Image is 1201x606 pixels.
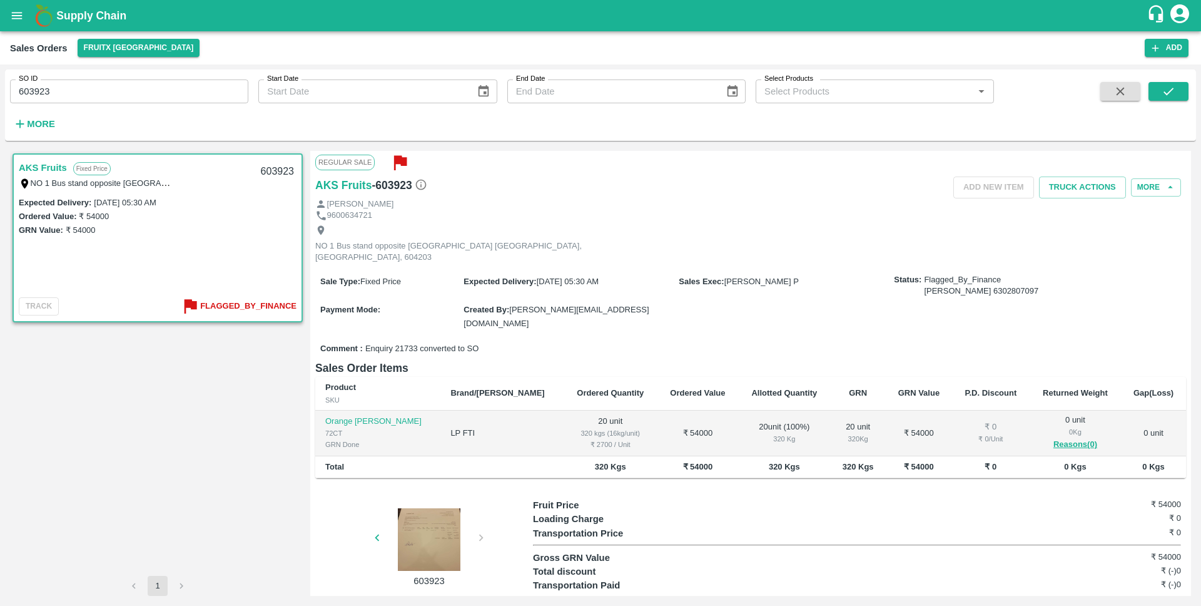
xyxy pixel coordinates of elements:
div: Sales Orders [10,40,68,56]
h6: Sales Order Items [315,359,1186,377]
input: Start Date [258,80,467,103]
div: 603923 [253,157,302,187]
b: Ordered Value [670,388,725,398]
button: Open [973,83,990,100]
td: LP FTI [440,411,563,456]
label: Ordered Value: [19,212,76,221]
p: NO 1 Bus stand opposite [GEOGRAPHIC_DATA] [GEOGRAPHIC_DATA], [GEOGRAPHIC_DATA], 604203 [315,240,597,264]
button: Flagged_By_Finance [180,296,296,317]
button: Choose date [472,80,495,103]
div: [PERSON_NAME] 6302807097 [924,285,1038,297]
div: 72CT [325,428,430,439]
label: Sales Exec : [679,277,724,286]
label: Status: [894,274,921,286]
button: page 1 [148,576,168,596]
span: [PERSON_NAME][EMAIL_ADDRESS][DOMAIN_NAME] [464,305,649,328]
p: Transportation Paid [533,578,695,592]
label: NO 1 Bus stand opposite [GEOGRAPHIC_DATA] [GEOGRAPHIC_DATA], [GEOGRAPHIC_DATA], 604203 [31,178,416,188]
div: 0 unit [1040,414,1111,452]
p: Transportation Price [533,526,695,540]
div: customer-support [1147,4,1168,27]
label: Expected Delivery : [464,277,536,286]
div: 0 Kg [1040,426,1111,438]
label: Created By : [464,305,509,314]
b: 0 Kgs [1142,462,1164,471]
td: ₹ 54000 [886,411,952,456]
span: Flagged_By_Finance [924,274,1038,297]
h6: ₹ 0 [1073,526,1181,539]
b: Flagged_By_Finance [200,299,296,314]
p: Fruit Price [533,498,695,512]
b: GRN [849,388,867,398]
input: Enter SO ID [10,80,248,103]
button: More [1131,178,1181,197]
b: 320 Kgs [843,462,874,471]
label: GRN Value: [19,225,63,235]
b: Total [325,462,344,471]
h6: ₹ 54000 [1073,551,1181,563]
h6: - 603923 [372,177,427,194]
b: 320 Kgs [769,462,800,471]
div: ₹ 0 [962,421,1020,433]
td: 20 unit [564,411,657,456]
b: Allotted Quantity [751,388,817,398]
label: Sale Type : [320,277,360,286]
span: Regular Sale [315,155,375,170]
b: Product [325,383,356,392]
div: ₹ 2700 / Unit [574,439,647,450]
label: Expected Delivery : [19,198,91,207]
img: logo [31,3,56,28]
h6: ₹ (-)0 [1073,578,1181,591]
label: Comment : [320,343,363,355]
label: ₹ 54000 [66,225,96,235]
div: account of current user [1168,3,1191,29]
span: Fixed Price [360,277,401,286]
b: P.D. Discount [965,388,1016,398]
b: 0 Kgs [1064,462,1086,471]
span: Enquiry 21733 converted to SO [365,343,479,355]
p: Gross GRN Value [533,551,695,565]
p: Orange [PERSON_NAME] [325,416,430,428]
label: SO ID [19,74,38,84]
p: Loading Charge [533,512,695,526]
div: 320 Kg [841,433,876,444]
label: End Date [516,74,545,84]
button: Reasons(0) [1040,438,1111,452]
label: [DATE] 05:30 AM [94,198,156,207]
button: More [10,113,58,135]
p: Fixed Price [73,162,111,175]
b: Brand/[PERSON_NAME] [450,388,544,398]
h6: ₹ (-)0 [1073,565,1181,577]
td: 0 unit [1121,411,1186,456]
span: [PERSON_NAME] P [724,277,799,286]
td: ₹ 54000 [657,411,739,456]
label: Start Date [267,74,298,84]
p: [PERSON_NAME] [327,198,394,210]
div: ₹ 0 / Unit [962,433,1020,444]
label: ₹ 54000 [79,212,109,221]
div: GRN Done [325,439,430,450]
div: 320 kgs (16kg/unit) [574,428,647,439]
b: Supply Chain [56,9,126,22]
b: ₹ 54000 [904,462,934,471]
input: End Date [507,80,716,103]
h6: ₹ 54000 [1073,498,1181,511]
input: Select Products [759,83,970,100]
b: Ordered Quantity [577,388,644,398]
div: 20 unit ( 100 %) [748,421,820,444]
b: 320 Kgs [595,462,626,471]
strong: More [27,119,55,129]
button: open drawer [3,1,31,30]
a: Supply Chain [56,7,1147,24]
b: ₹ 0 [985,462,996,471]
label: Payment Mode : [320,305,380,314]
p: Total discount [533,565,695,578]
b: ₹ 54000 [683,462,713,471]
span: [DATE] 05:30 AM [537,277,599,286]
button: Select DC [78,39,200,57]
label: Select Products [764,74,813,84]
div: 20 unit [841,421,876,444]
a: AKS Fruits [315,177,372,194]
b: GRN Value [898,388,940,398]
